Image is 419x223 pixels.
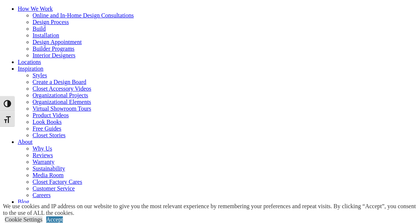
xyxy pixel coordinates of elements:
a: Customer Service [33,185,75,192]
a: Interior Designers [33,52,75,58]
a: Closet Stories [33,132,65,138]
a: About [18,139,33,145]
a: Sustainability [33,165,65,172]
a: Warranty [33,159,54,165]
a: Create a Design Board [33,79,86,85]
a: Blog [18,199,29,205]
a: Virtual Showroom Tours [33,105,91,112]
a: Locations [18,59,41,65]
a: Builder Programs [33,45,74,52]
a: Inspiration [18,65,43,72]
a: Online and In-Home Design Consultations [33,12,134,18]
a: How We Work [18,6,53,12]
a: Organizational Projects [33,92,88,98]
a: Styles [33,72,47,78]
a: Free Guides [33,125,61,132]
a: Reviews [33,152,53,158]
a: Organizational Elements [33,99,91,105]
a: Look Books [33,119,62,125]
a: Why Us [33,145,52,152]
a: Closet Accessory Videos [33,85,91,92]
a: Installation [33,32,59,38]
a: Product Videos [33,112,69,118]
a: Design Process [33,19,69,25]
a: Careers [33,192,51,198]
div: We use cookies and IP address on our website to give you the most relevant experience by remember... [3,203,419,216]
a: Closet Factory Cares [33,179,82,185]
a: Media Room [33,172,64,178]
a: Accept [46,216,63,223]
a: Build [33,26,46,32]
a: Design Appointment [33,39,82,45]
a: Cookie Settings [5,216,43,223]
